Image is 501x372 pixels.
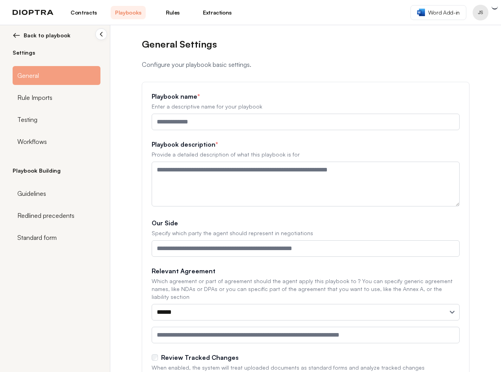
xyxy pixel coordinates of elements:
[152,218,460,228] label: Our Side
[13,31,20,39] img: left arrow
[142,60,469,69] p: Configure your playbook basic settings.
[142,38,469,50] h1: General Settings
[17,233,57,242] span: Standard form
[17,93,52,102] span: Rule Imports
[417,9,425,16] img: word
[155,6,190,19] a: Rules
[13,10,54,15] img: logo
[152,364,460,372] p: When enabled, the system will treat uploaded documents as standard forms and analyze tracked changes
[152,229,460,237] p: Specify which party the agent should represent in negotiations
[152,140,460,149] label: Playbook description
[17,137,47,146] span: Workflows
[13,49,100,57] h2: Settings
[152,266,460,276] label: Relevant Agreement
[428,9,460,17] span: Word Add-in
[410,5,466,20] a: Word Add-in
[111,6,146,19] a: Playbooks
[152,103,460,110] p: Enter a descriptive name for your playbook
[17,211,74,220] span: Redlined precedents
[95,28,107,40] button: Collapse sidebar
[152,277,460,301] p: Which agreement or part of agreement should the agent apply this playbook to ? You can specify ge...
[24,31,71,39] span: Back to playbook
[473,5,488,20] button: Profile menu
[13,31,100,39] button: Back to playbook
[152,151,460,158] p: Provide a detailed description of what this playbook is for
[13,167,100,175] h2: Playbook Building
[152,92,460,101] label: Playbook name
[66,6,101,19] a: Contracts
[17,71,39,80] span: General
[17,189,46,198] span: Guidelines
[17,115,37,124] span: Testing
[200,6,235,19] a: Extractions
[161,353,239,362] label: Review Tracked Changes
